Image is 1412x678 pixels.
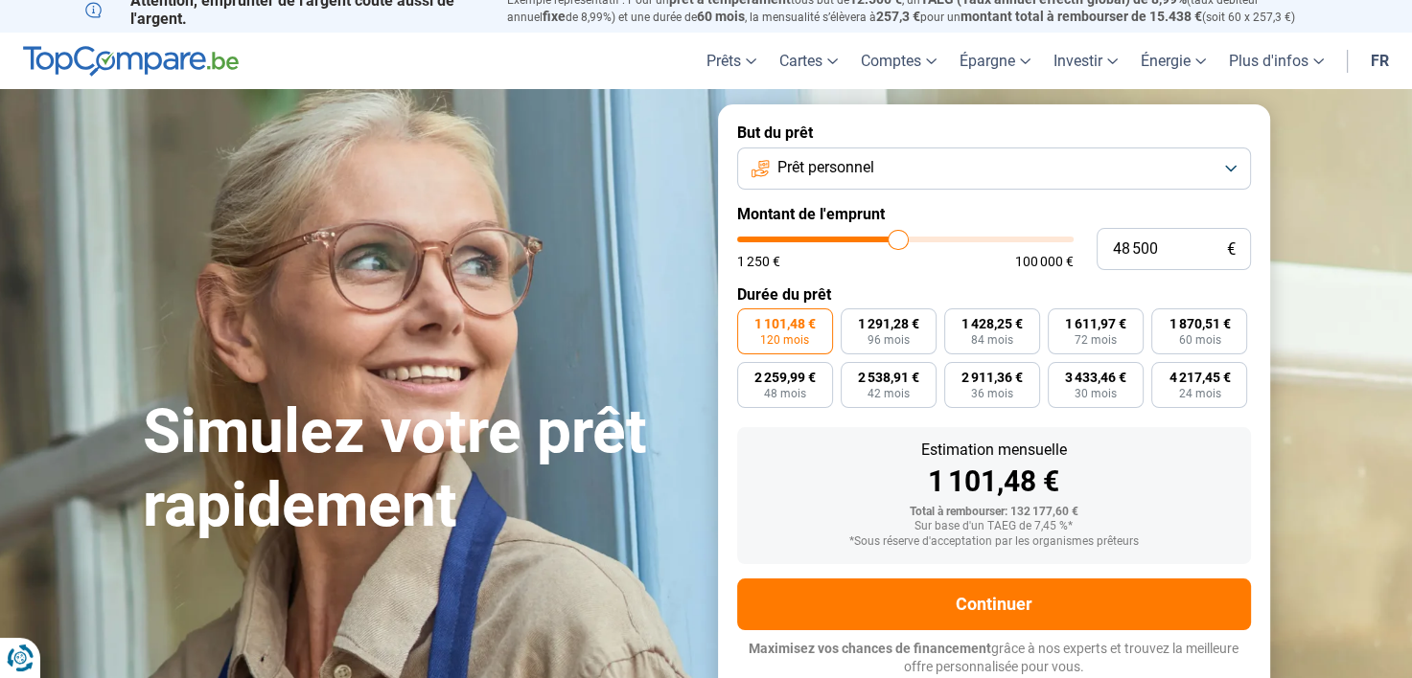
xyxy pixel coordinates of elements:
[868,388,910,399] span: 42 mois
[737,205,1251,223] label: Montant de l'emprunt
[971,388,1013,399] span: 36 mois
[777,157,874,178] span: Prêt personnel
[760,334,809,346] span: 120 mois
[737,640,1251,677] p: grâce à nos experts et trouvez la meilleure offre personnalisée pour vous.
[737,124,1251,142] label: But du prêt
[737,578,1251,630] button: Continuer
[876,9,920,24] span: 257,3 €
[695,33,768,89] a: Prêts
[849,33,948,89] a: Comptes
[1129,33,1217,89] a: Énergie
[858,371,919,384] span: 2 538,91 €
[754,317,816,330] span: 1 101,48 €
[752,506,1236,519] div: Total à rembourser: 132 177,60 €
[1227,241,1236,258] span: €
[1169,317,1230,330] span: 1 870,51 €
[737,285,1251,304] label: Durée du prêt
[768,33,849,89] a: Cartes
[752,535,1236,549] div: *Sous réserve d'acceptation par les organismes prêteurs
[971,334,1013,346] span: 84 mois
[749,641,991,656] span: Maximisez vos chances de financement
[961,317,1023,330] span: 1 428,25 €
[737,147,1251,190] button: Prêt personnel
[948,33,1042,89] a: Épargne
[737,255,780,268] span: 1 250 €
[752,442,1236,458] div: Estimation mensuelle
[1065,317,1126,330] span: 1 611,97 €
[1042,33,1129,89] a: Investir
[1359,33,1400,89] a: fr
[1075,388,1117,399] span: 30 mois
[961,371,1023,384] span: 2 911,36 €
[754,371,816,384] span: 2 259,99 €
[1169,371,1230,384] span: 4 217,45 €
[764,388,806,399] span: 48 mois
[1065,371,1126,384] span: 3 433,46 €
[1015,255,1074,268] span: 100 000 €
[1075,334,1117,346] span: 72 mois
[697,9,745,24] span: 60 mois
[23,46,239,77] img: TopCompare
[143,395,695,543] h1: Simulez votre prêt rapidement
[1178,334,1220,346] span: 60 mois
[1178,388,1220,399] span: 24 mois
[961,9,1202,24] span: montant total à rembourser de 15.438 €
[752,467,1236,496] div: 1 101,48 €
[868,334,910,346] span: 96 mois
[543,9,566,24] span: fixe
[858,317,919,330] span: 1 291,28 €
[752,520,1236,533] div: Sur base d'un TAEG de 7,45 %*
[1217,33,1335,89] a: Plus d'infos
